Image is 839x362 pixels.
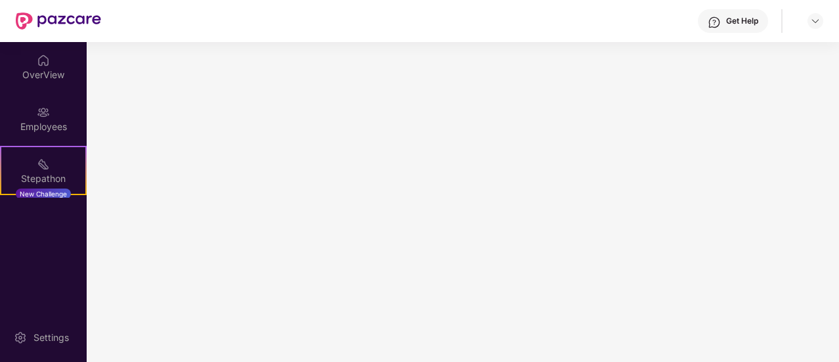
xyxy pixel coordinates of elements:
[37,158,50,171] img: svg+xml;base64,PHN2ZyB4bWxucz0iaHR0cDovL3d3dy53My5vcmcvMjAwMC9zdmciIHdpZHRoPSIyMSIgaGVpZ2h0PSIyMC...
[14,331,27,344] img: svg+xml;base64,PHN2ZyBpZD0iU2V0dGluZy0yMHgyMCIgeG1sbnM9Imh0dHA6Ly93d3cudzMub3JnLzIwMDAvc3ZnIiB3aW...
[37,106,50,119] img: svg+xml;base64,PHN2ZyBpZD0iRW1wbG95ZWVzIiB4bWxucz0iaHR0cDovL3d3dy53My5vcmcvMjAwMC9zdmciIHdpZHRoPS...
[37,54,50,67] img: svg+xml;base64,PHN2ZyBpZD0iSG9tZSIgeG1sbnM9Imh0dHA6Ly93d3cudzMub3JnLzIwMDAvc3ZnIiB3aWR0aD0iMjAiIG...
[708,16,721,29] img: svg+xml;base64,PHN2ZyBpZD0iSGVscC0zMngzMiIgeG1sbnM9Imh0dHA6Ly93d3cudzMub3JnLzIwMDAvc3ZnIiB3aWR0aD...
[16,12,101,30] img: New Pazcare Logo
[30,331,73,344] div: Settings
[1,172,85,185] div: Stepathon
[726,16,758,26] div: Get Help
[16,189,71,199] div: New Challenge
[810,16,821,26] img: svg+xml;base64,PHN2ZyBpZD0iRHJvcGRvd24tMzJ4MzIiIHhtbG5zPSJodHRwOi8vd3d3LnczLm9yZy8yMDAwL3N2ZyIgd2...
